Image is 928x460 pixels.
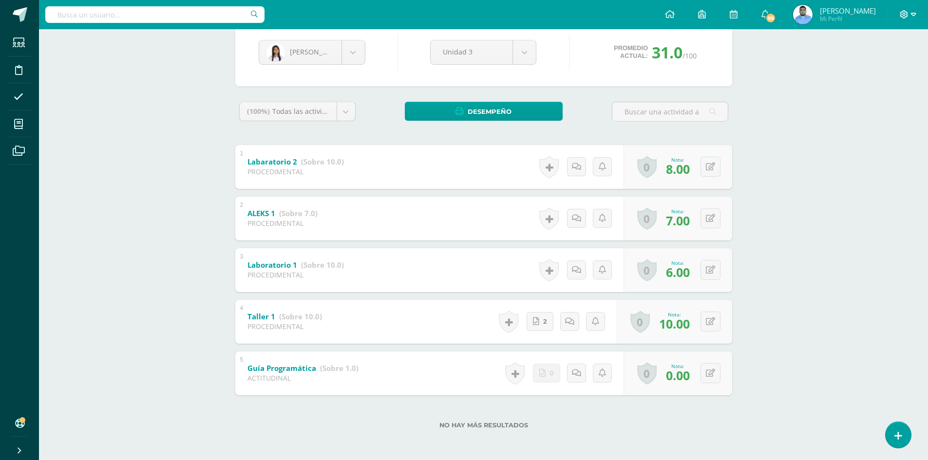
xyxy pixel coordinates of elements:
a: Laboratorio 1 (Sobre 10.0) [247,258,344,273]
a: Guía Programática (Sobre 1.0) [247,361,359,376]
span: Unidad 3 [443,40,500,63]
input: Buscar una actividad aquí... [612,102,728,121]
div: Nota: [666,208,690,215]
img: ac0665eb2d1fa791593ea993c655e5e9.png [266,43,285,62]
b: Laboratorio 1 [247,260,297,270]
span: 6.00 [666,264,690,280]
a: Desempeño [405,102,563,121]
a: Taller 1 (Sobre 10.0) [247,309,322,325]
strong: (Sobre 10.0) [279,312,322,321]
span: Desempeño [468,103,511,121]
span: 0 [549,364,554,382]
span: 31.0 [652,42,682,63]
a: (100%)Todas las actividades de esta unidad [240,102,355,121]
span: 99 [765,13,776,23]
span: Todas las actividades de esta unidad [272,107,393,116]
b: Guía Programática [247,363,316,373]
div: PROCEDIMENTAL [247,322,322,331]
span: 7.00 [666,212,690,229]
span: 2 [543,313,547,331]
b: Labaratorio 2 [247,157,297,166]
b: ALEKS 1 [247,208,275,218]
a: 0 [630,311,650,333]
label: No hay más resultados [235,422,732,429]
span: 8.00 [666,161,690,177]
a: Unidad 3 [431,40,536,64]
div: PROCEDIMENTAL [247,219,318,228]
a: [PERSON_NAME] [259,40,365,64]
div: Nota: [666,156,690,163]
a: 0 [637,362,657,385]
div: ACTITUDINAL [247,373,359,383]
strong: (Sobre 1.0) [320,363,359,373]
a: ALEKS 1 (Sobre 7.0) [247,206,318,221]
span: [PERSON_NAME] [290,47,344,56]
span: 10.00 [659,315,690,332]
div: PROCEDIMENTAL [247,167,344,176]
a: 2 [527,312,553,331]
div: PROCEDIMENTAL [247,270,344,279]
a: 0 [637,259,657,281]
span: 0.00 [666,367,690,384]
span: (100%) [247,107,270,116]
a: Labaratorio 2 (Sobre 10.0) [247,154,344,170]
div: Nota: [666,363,690,369]
strong: (Sobre 7.0) [279,208,318,218]
div: Nota: [666,259,690,266]
a: 0 [637,156,657,178]
span: /100 [682,51,697,60]
img: b461b7a8d71485ea43e7c8f63f42fb38.png [793,5,813,24]
span: Mi Perfil [820,15,876,23]
b: Taller 1 [247,312,275,321]
a: 0 [637,207,657,230]
span: [PERSON_NAME] [820,6,876,16]
span: Promedio actual: [614,44,648,60]
strong: (Sobre 10.0) [301,157,344,166]
div: Nota: [659,311,690,318]
strong: (Sobre 10.0) [301,260,344,270]
input: Busca un usuario... [45,6,265,23]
